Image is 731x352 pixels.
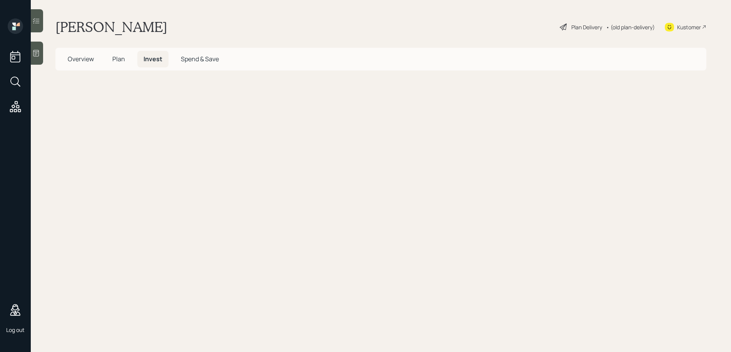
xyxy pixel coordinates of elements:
span: Plan [112,55,125,63]
div: • (old plan-delivery) [606,23,655,31]
span: Invest [144,55,162,63]
div: Log out [6,326,25,334]
span: Overview [68,55,94,63]
h1: [PERSON_NAME] [55,18,167,35]
span: Spend & Save [181,55,219,63]
div: Kustomer [677,23,701,31]
div: Plan Delivery [571,23,602,31]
